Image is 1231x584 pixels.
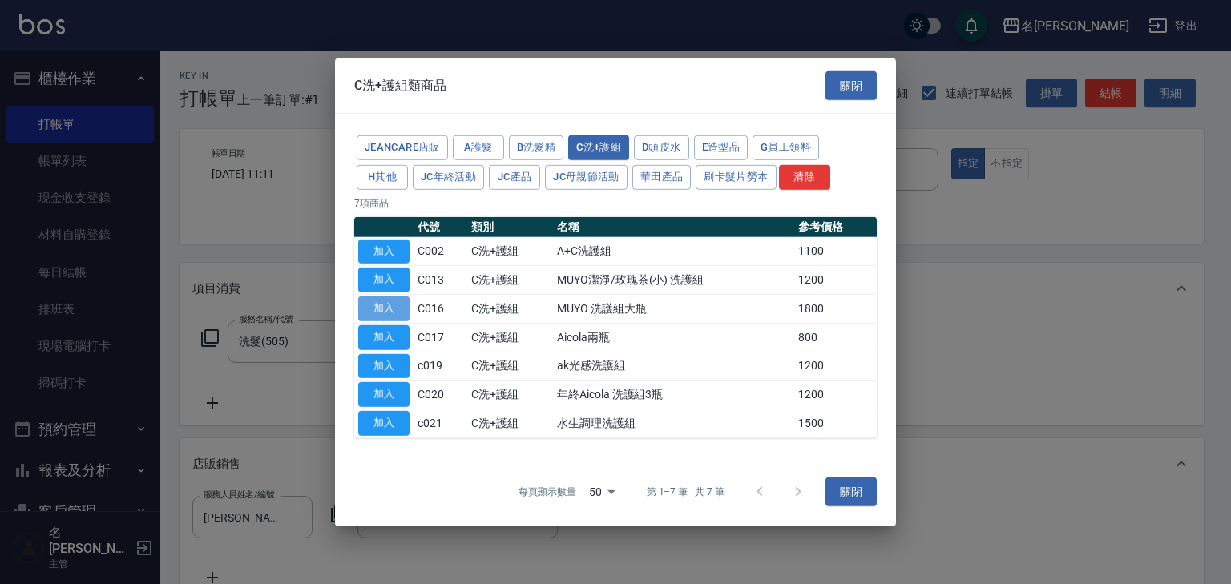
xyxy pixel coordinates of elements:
[553,409,794,437] td: 水生調理洗護組
[694,135,749,160] button: E造型品
[634,135,689,160] button: D頭皮水
[553,216,794,237] th: 名稱
[467,323,553,352] td: C洗+護組
[453,135,504,160] button: A護髮
[794,216,877,237] th: 參考價格
[825,477,877,506] button: 關閉
[553,266,794,295] td: MUYO潔淨/玫瑰茶(小) 洗護組
[414,294,467,323] td: C016
[467,294,553,323] td: C洗+護組
[696,165,776,190] button: 刷卡髮片勞本
[825,70,877,100] button: 關閉
[358,296,410,321] button: 加入
[467,409,553,437] td: C洗+護組
[467,216,553,237] th: 類別
[779,165,830,190] button: 清除
[519,485,576,499] p: 每頁顯示數量
[553,237,794,266] td: A+C洗護組
[632,165,692,190] button: 華田產品
[354,78,446,94] span: C洗+護組類商品
[358,268,410,292] button: 加入
[414,381,467,409] td: C020
[413,165,484,190] button: JC年終活動
[553,352,794,381] td: ak光感洗護組
[358,411,410,436] button: 加入
[358,239,410,264] button: 加入
[354,195,877,210] p: 7 項商品
[414,237,467,266] td: C002
[467,237,553,266] td: C洗+護組
[553,381,794,409] td: 年終Aicola 洗護組3瓶
[414,409,467,437] td: c021
[794,352,877,381] td: 1200
[414,323,467,352] td: C017
[467,352,553,381] td: C洗+護組
[357,135,448,160] button: JeanCare店販
[414,352,467,381] td: c019
[489,165,540,190] button: JC產品
[794,266,877,295] td: 1200
[794,294,877,323] td: 1800
[414,216,467,237] th: 代號
[753,135,819,160] button: G員工領料
[553,294,794,323] td: MUYO 洗護組大瓶
[467,381,553,409] td: C洗+護組
[358,382,410,407] button: 加入
[794,323,877,352] td: 800
[357,165,408,190] button: H其他
[647,485,724,499] p: 第 1–7 筆 共 7 筆
[358,353,410,378] button: 加入
[414,266,467,295] td: C013
[583,470,621,514] div: 50
[545,165,628,190] button: JC母親節活動
[467,266,553,295] td: C洗+護組
[794,409,877,437] td: 1500
[794,381,877,409] td: 1200
[553,323,794,352] td: Aicola兩瓶
[358,325,410,350] button: 加入
[568,135,629,160] button: C洗+護組
[794,237,877,266] td: 1100
[509,135,564,160] button: B洗髮精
